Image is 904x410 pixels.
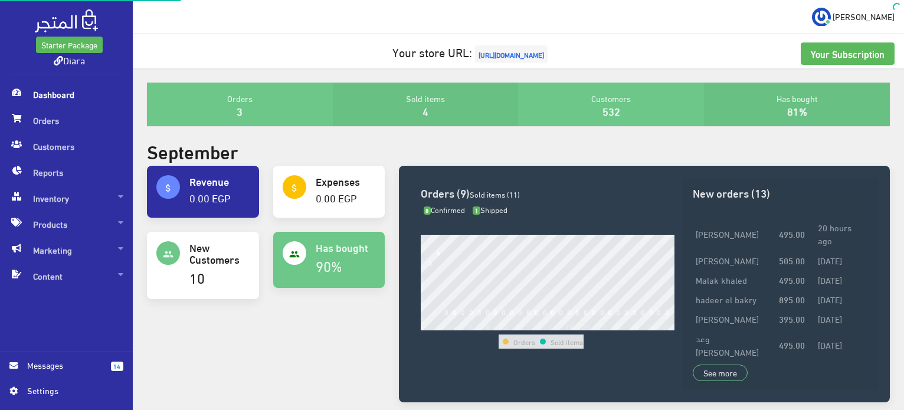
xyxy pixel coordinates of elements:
[9,159,123,185] span: Reports
[631,322,639,330] div: 26
[693,289,776,309] td: hadeer el bakry
[27,384,113,397] span: Settings
[421,187,674,198] h3: Orders (9)
[779,227,805,240] strong: 495.00
[9,237,123,263] span: Marketing
[54,51,85,68] a: Diara
[316,188,357,207] a: 0.00 EGP
[516,322,525,330] div: 12
[475,45,548,63] span: [URL][DOMAIN_NAME]
[513,334,536,349] td: Orders
[424,202,466,217] span: Confirmed
[815,218,868,250] td: 20 hours ago
[316,252,342,278] a: 90%
[392,41,551,63] a: Your store URL:[URL][DOMAIN_NAME]
[453,322,457,330] div: 4
[424,206,431,215] span: 8
[9,359,123,384] a: 14 Messages
[815,289,868,309] td: [DATE]
[36,37,103,53] a: Starter Package
[486,322,490,330] div: 8
[500,322,508,330] div: 10
[27,359,101,372] span: Messages
[693,365,748,381] a: See more
[779,254,805,267] strong: 505.00
[470,187,520,201] span: Sold items (11)
[693,361,776,381] td: Samah Moheb
[598,322,607,330] div: 22
[9,107,123,133] span: Orders
[779,365,805,378] strong: 495.00
[289,249,300,260] i: people
[693,329,776,361] td: وعد [PERSON_NAME]
[189,241,250,265] h4: New Customers
[333,83,519,126] div: Sold items
[693,250,776,270] td: [PERSON_NAME]
[833,9,895,24] span: [PERSON_NAME]
[437,322,441,330] div: 2
[704,83,890,126] div: Has bought
[147,140,238,161] h2: September
[663,322,672,330] div: 30
[815,309,868,329] td: [DATE]
[582,322,590,330] div: 20
[779,273,805,286] strong: 495.00
[815,270,868,289] td: [DATE]
[289,183,300,193] i: attach_money
[815,329,868,361] td: [DATE]
[812,8,831,27] img: ...
[189,188,231,207] a: 0.00 EGP
[812,7,895,26] a: ... [PERSON_NAME]
[550,334,584,349] td: Sold items
[693,187,869,198] h3: New orders (13)
[111,362,123,371] span: 14
[237,101,243,120] a: 3
[9,263,123,289] span: Content
[693,270,776,289] td: Malak khaled
[9,211,123,237] span: Products
[189,175,250,187] h4: Revenue
[693,218,776,250] td: [PERSON_NAME]
[779,338,805,351] strong: 495.00
[163,183,173,193] i: attach_money
[518,83,704,126] div: Customers
[473,202,507,217] span: Shipped
[9,133,123,159] span: Customers
[316,175,376,187] h4: Expenses
[565,322,574,330] div: 18
[815,250,868,270] td: [DATE]
[602,101,620,120] a: 532
[801,42,895,65] a: Your Subscription
[147,83,333,126] div: Orders
[316,241,376,253] h4: Has bought
[614,322,623,330] div: 24
[815,361,868,381] td: [DATE]
[9,81,123,107] span: Dashboard
[473,206,480,215] span: 1
[779,312,805,325] strong: 395.00
[35,9,98,32] img: .
[469,322,473,330] div: 6
[787,101,807,120] a: 81%
[693,309,776,329] td: [PERSON_NAME]
[189,264,205,290] a: 10
[9,384,123,403] a: Settings
[9,185,123,211] span: Inventory
[779,293,805,306] strong: 895.00
[533,322,541,330] div: 14
[647,322,656,330] div: 28
[549,322,557,330] div: 16
[422,101,428,120] a: 4
[163,249,173,260] i: people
